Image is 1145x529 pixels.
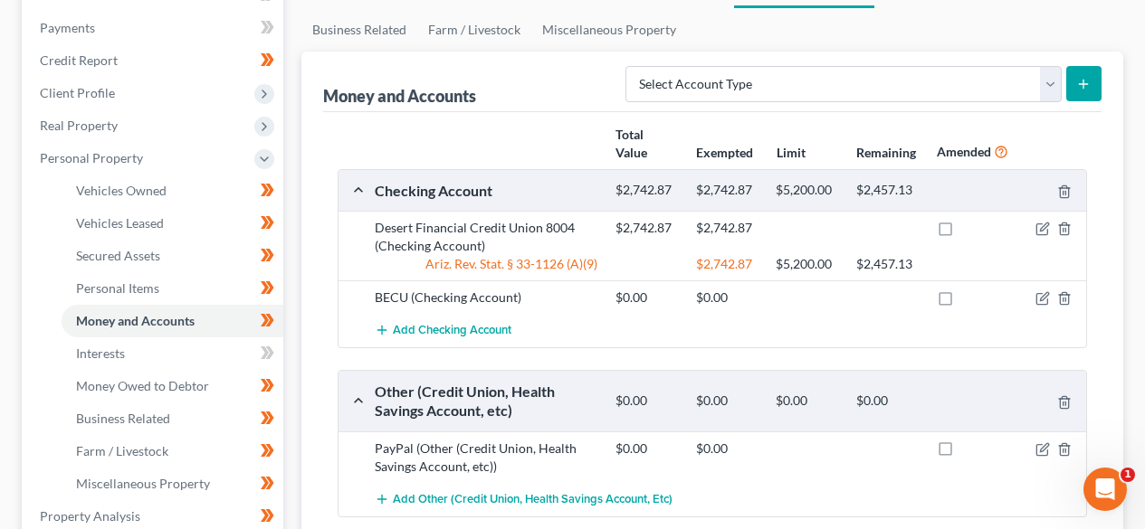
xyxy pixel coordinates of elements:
[62,175,283,207] a: Vehicles Owned
[366,255,606,273] div: Ariz. Rev. Stat. § 33-1126 (A)(9)
[687,255,768,273] div: $2,742.87
[40,508,140,524] span: Property Analysis
[366,288,606,307] div: BECU (Checking Account)
[937,144,991,159] strong: Amended
[1083,468,1127,511] iframe: Intercom live chat
[767,392,847,410] div: $0.00
[76,280,159,296] span: Personal Items
[687,288,768,307] div: $0.00
[856,145,916,160] strong: Remaining
[62,337,283,370] a: Interests
[687,219,768,237] div: $2,742.87
[375,483,673,516] button: Add Other (Credit Union, Health Savings Account, etc)
[40,52,118,68] span: Credit Report
[606,182,687,199] div: $2,742.87
[76,411,170,426] span: Business Related
[62,468,283,500] a: Miscellaneous Property
[323,85,476,107] div: Money and Accounts
[687,392,768,410] div: $0.00
[40,118,118,133] span: Real Property
[615,127,647,160] strong: Total Value
[76,476,210,491] span: Miscellaneous Property
[531,8,687,52] a: Miscellaneous Property
[847,392,928,410] div: $0.00
[62,207,283,240] a: Vehicles Leased
[76,183,167,198] span: Vehicles Owned
[62,402,283,435] a: Business Related
[62,370,283,402] a: Money Owed to Debtor
[62,272,283,305] a: Personal Items
[62,305,283,337] a: Money and Accounts
[366,439,606,476] div: PayPal (Other (Credit Union, Health Savings Account, etc))
[606,288,687,307] div: $0.00
[393,324,511,338] span: Add Checking Account
[687,439,768,458] div: $0.00
[606,392,687,410] div: $0.00
[25,44,283,77] a: Credit Report
[417,8,531,52] a: Farm / Livestock
[76,248,160,263] span: Secured Assets
[606,439,687,458] div: $0.00
[76,443,168,458] span: Farm / Livestock
[62,435,283,468] a: Farm / Livestock
[375,314,511,347] button: Add Checking Account
[777,145,806,160] strong: Limit
[767,255,847,273] div: $5,200.00
[40,85,115,100] span: Client Profile
[76,215,164,231] span: Vehicles Leased
[76,313,195,328] span: Money and Accounts
[366,181,606,200] div: Checking Account
[40,150,143,165] span: Personal Property
[366,382,606,420] div: Other (Credit Union, Health Savings Account, etc)
[1121,468,1135,482] span: 1
[847,182,928,199] div: $2,457.13
[767,182,847,199] div: $5,200.00
[76,378,209,393] span: Money Owed to Debtor
[687,182,768,199] div: $2,742.87
[847,255,928,273] div: $2,457.13
[62,240,283,272] a: Secured Assets
[76,345,125,361] span: Interests
[393,492,673,506] span: Add Other (Credit Union, Health Savings Account, etc)
[366,219,606,255] div: Desert Financial Credit Union 8004 (Checking Account)
[606,219,687,237] div: $2,742.87
[696,145,753,160] strong: Exempted
[25,12,283,44] a: Payments
[40,20,95,35] span: Payments
[301,8,417,52] a: Business Related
